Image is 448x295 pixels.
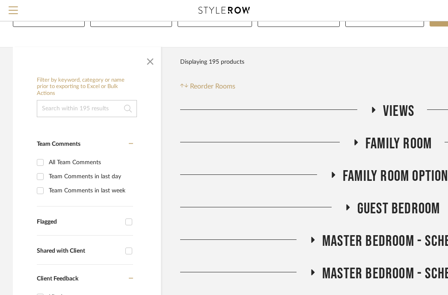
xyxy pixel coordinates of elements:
[49,156,131,169] div: All Team Comments
[37,218,121,226] div: Flagged
[365,135,432,153] span: Family Room
[357,200,440,218] span: Guest Bedroom
[37,248,121,255] div: Shared with Client
[180,81,235,91] button: Reorder Rooms
[142,51,159,68] button: Close
[383,102,414,121] span: Views
[49,170,131,183] div: Team Comments in last day
[190,81,235,91] span: Reorder Rooms
[37,141,80,147] span: Team Comments
[180,53,244,71] div: Displaying 195 products
[37,276,78,282] span: Client Feedback
[49,184,131,198] div: Team Comments in last week
[37,77,137,97] h6: Filter by keyword, category or name prior to exporting to Excel or Bulk Actions
[37,100,137,117] input: Search within 195 results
